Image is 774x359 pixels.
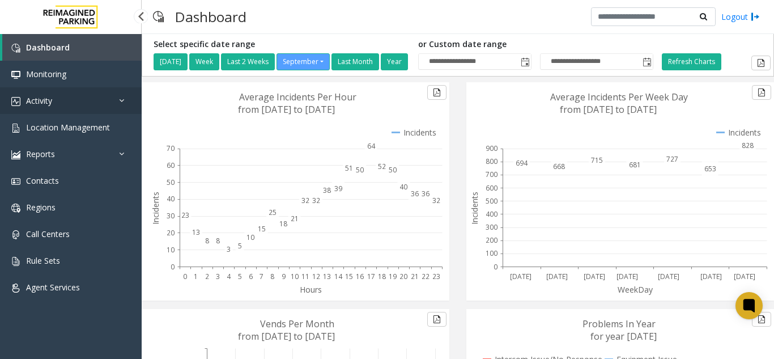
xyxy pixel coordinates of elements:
[238,241,242,251] text: 5
[486,196,497,206] text: 500
[238,272,242,281] text: 5
[221,53,275,70] button: Last 2 Weeks
[422,272,429,281] text: 22
[427,85,446,100] button: Export to pdf
[590,330,657,343] text: for year [DATE]
[282,272,286,281] text: 9
[171,262,175,272] text: 0
[205,272,209,281] text: 2
[666,154,678,164] text: 727
[153,3,164,31] img: pageIcon
[323,272,331,281] text: 13
[334,184,342,193] text: 39
[167,245,175,255] text: 10
[331,53,379,70] button: Last Month
[279,219,287,229] text: 18
[249,272,253,281] text: 6
[704,164,716,174] text: 653
[277,53,330,70] button: September
[356,165,364,175] text: 50
[269,208,277,217] text: 25
[300,284,322,295] text: Hours
[312,272,320,281] text: 12
[486,143,497,153] text: 900
[167,178,175,187] text: 50
[742,141,754,150] text: 828
[510,272,531,281] text: [DATE]
[427,312,446,327] button: Export to pdf
[486,209,497,219] text: 400
[11,257,20,266] img: 'icon'
[584,272,605,281] text: [DATE]
[291,272,299,281] text: 10
[192,227,200,237] text: 13
[227,244,231,254] text: 3
[154,40,410,49] h5: Select specific date range
[167,211,175,221] text: 30
[389,272,397,281] text: 19
[751,56,771,70] button: Export to pdf
[367,272,375,281] text: 17
[356,272,364,281] text: 16
[411,189,419,198] text: 36
[345,163,353,173] text: 51
[189,53,219,70] button: Week
[323,185,331,195] text: 38
[167,228,175,238] text: 20
[167,194,175,204] text: 40
[26,229,70,239] span: Call Centers
[389,165,397,175] text: 50
[26,282,80,293] span: Agent Services
[26,149,55,159] span: Reports
[399,272,407,281] text: 20
[238,103,335,116] text: from [DATE] to [DATE]
[11,70,20,79] img: 'icon'
[26,202,56,213] span: Regions
[550,91,688,103] text: Average Incidents Per Week Day
[11,284,20,293] img: 'icon'
[546,272,568,281] text: [DATE]
[26,255,60,266] span: Rule Sets
[167,143,175,153] text: 70
[260,272,263,281] text: 7
[216,236,220,246] text: 8
[227,272,231,281] text: 4
[700,272,722,281] text: [DATE]
[381,53,408,70] button: Year
[721,11,760,23] a: Logout
[258,224,266,234] text: 15
[432,196,440,205] text: 32
[378,162,386,171] text: 52
[301,272,309,281] text: 11
[616,272,638,281] text: [DATE]
[26,175,59,186] span: Contacts
[154,53,188,70] button: [DATE]
[486,235,497,245] text: 200
[11,177,20,186] img: 'icon'
[411,272,419,281] text: 21
[238,330,335,343] text: from [DATE] to [DATE]
[516,158,528,168] text: 694
[11,44,20,53] img: 'icon'
[486,170,497,179] text: 700
[2,34,142,61] a: Dashboard
[553,162,565,171] text: 668
[618,284,653,295] text: WeekDay
[183,272,187,281] text: 0
[11,150,20,159] img: 'icon'
[239,91,356,103] text: Average Incidents Per Hour
[260,318,334,330] text: Vends Per Month
[640,54,653,70] span: Toggle popup
[518,54,531,70] span: Toggle popup
[205,236,209,246] text: 8
[560,103,657,116] text: from [DATE] to [DATE]
[486,157,497,166] text: 800
[658,272,679,281] text: [DATE]
[291,214,299,223] text: 21
[169,3,252,31] h3: Dashboard
[432,272,440,281] text: 23
[150,192,161,225] text: Incidents
[246,233,254,242] text: 10
[494,262,497,272] text: 0
[181,210,189,220] text: 23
